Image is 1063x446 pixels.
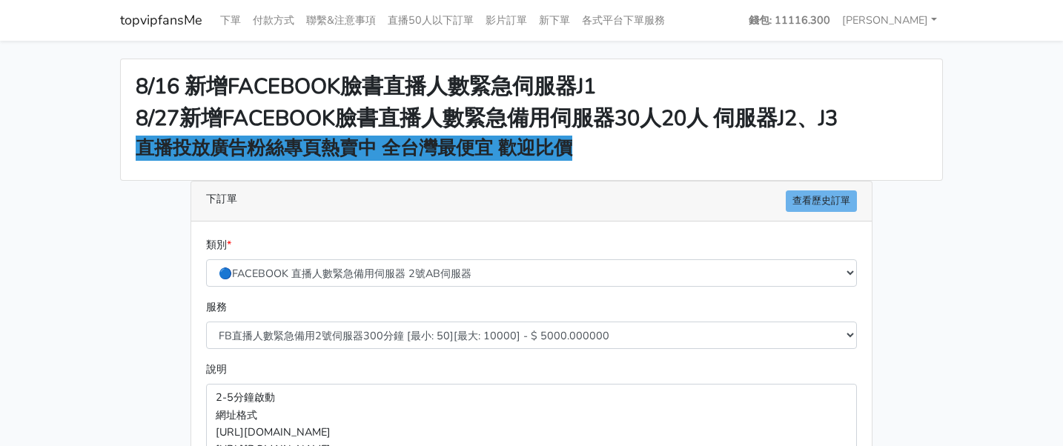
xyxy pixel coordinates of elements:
a: 下單 [214,6,247,35]
label: 服務 [206,299,227,316]
a: 付款方式 [247,6,300,35]
div: 下訂單 [191,182,872,222]
label: 類別 [206,236,231,253]
a: topvipfansMe [120,6,202,35]
a: 錢包: 11116.300 [743,6,836,35]
label: 說明 [206,361,227,378]
strong: 直播投放廣告粉絲專頁熱賣中 全台灣最便宜 歡迎比價 [136,136,572,161]
a: 新下單 [533,6,576,35]
strong: 錢包: 11116.300 [749,13,830,27]
strong: 8/16 新增FACEBOOK臉書直播人數緊急伺服器J1 [136,72,596,101]
a: 聯繫&注意事項 [300,6,382,35]
a: 查看歷史訂單 [786,190,857,212]
strong: 8/27新增FACEBOOK臉書直播人數緊急備用伺服器30人20人 伺服器J2、J3 [136,104,838,133]
a: [PERSON_NAME] [836,6,943,35]
a: 各式平台下單服務 [576,6,671,35]
a: 直播50人以下訂單 [382,6,480,35]
a: 影片訂單 [480,6,533,35]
